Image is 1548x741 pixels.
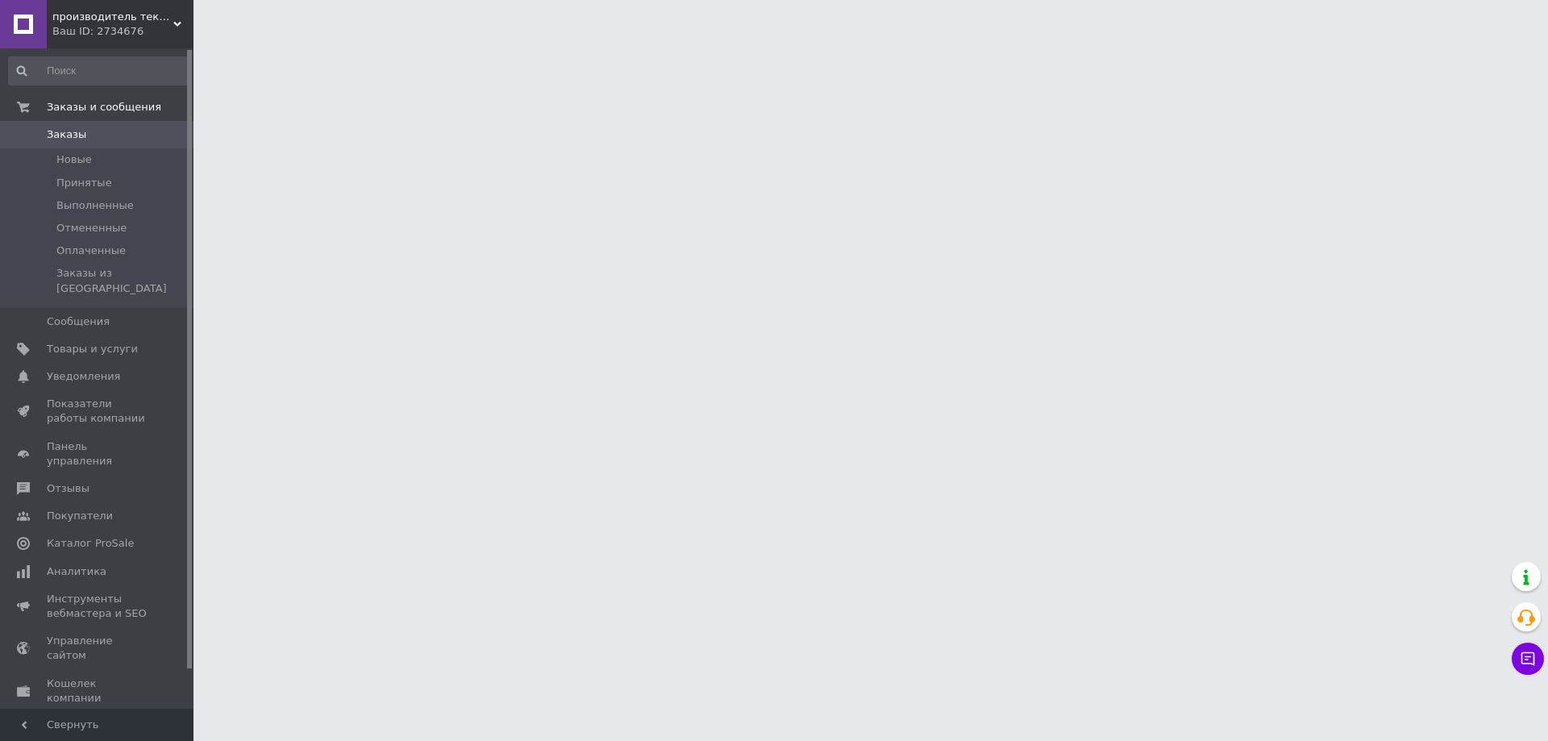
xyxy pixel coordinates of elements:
[47,397,149,426] span: Показатели работы компании
[47,100,161,114] span: Заказы и сообщения
[47,342,138,356] span: Товары и услуги
[1512,643,1544,675] button: Чат с покупателем
[47,634,149,663] span: Управление сайтом
[52,10,173,24] span: производитель текстиля Luxyart
[56,244,126,258] span: Оплаченные
[47,592,149,621] span: Инструменты вебмастера и SEO
[47,369,120,384] span: Уведомления
[47,676,149,706] span: Кошелек компании
[56,221,127,235] span: Отмененные
[56,176,112,190] span: Принятые
[47,314,110,329] span: Сообщения
[47,439,149,468] span: Панель управления
[47,564,106,579] span: Аналитика
[47,481,89,496] span: Отзывы
[56,198,134,213] span: Выполненные
[52,24,193,39] div: Ваш ID: 2734676
[8,56,190,85] input: Поиск
[47,509,113,523] span: Покупатели
[56,266,189,295] span: Заказы из [GEOGRAPHIC_DATA]
[47,127,86,142] span: Заказы
[56,152,92,167] span: Новые
[47,536,134,551] span: Каталог ProSale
